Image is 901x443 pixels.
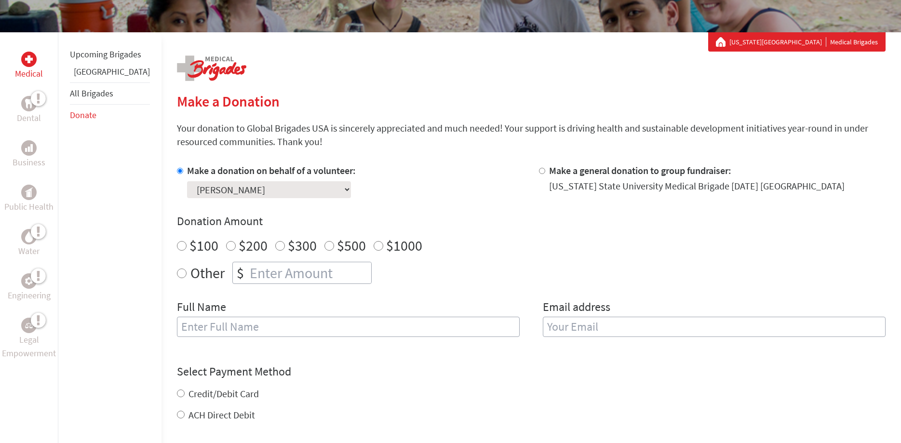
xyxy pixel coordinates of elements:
div: Dental [21,96,37,111]
a: [GEOGRAPHIC_DATA] [74,66,150,77]
a: WaterWater [18,229,40,258]
p: Your donation to Global Brigades USA is sincerely appreciated and much needed! Your support is dr... [177,121,886,148]
img: Water [25,231,33,242]
div: Medical [21,52,37,67]
li: Guatemala [70,65,150,82]
input: Your Email [543,317,886,337]
div: Legal Empowerment [21,318,37,333]
p: Medical [15,67,43,81]
p: Public Health [4,200,54,214]
label: $100 [189,236,218,255]
img: logo-medical.png [177,55,246,81]
a: Donate [70,109,96,121]
p: Water [18,244,40,258]
div: Medical Brigades [716,37,878,47]
a: Legal EmpowermentLegal Empowerment [2,318,56,360]
li: Upcoming Brigades [70,44,150,65]
a: EngineeringEngineering [8,273,51,302]
li: All Brigades [70,82,150,105]
div: Water [21,229,37,244]
li: Donate [70,105,150,126]
div: $ [233,262,248,283]
a: MedicalMedical [15,52,43,81]
div: Public Health [21,185,37,200]
a: Upcoming Brigades [70,49,141,60]
label: $300 [288,236,317,255]
h4: Donation Amount [177,214,886,229]
input: Enter Amount [248,262,371,283]
label: Make a donation on behalf of a volunteer: [187,164,356,176]
label: $1000 [386,236,422,255]
div: Business [21,140,37,156]
h2: Make a Donation [177,93,886,110]
label: ACH Direct Debit [188,409,255,421]
a: [US_STATE][GEOGRAPHIC_DATA] [729,37,826,47]
img: Medical [25,55,33,63]
img: Public Health [25,188,33,197]
img: Legal Empowerment [25,322,33,328]
a: DentalDental [17,96,41,125]
a: All Brigades [70,88,113,99]
a: BusinessBusiness [13,140,45,169]
h4: Select Payment Method [177,364,886,379]
input: Enter Full Name [177,317,520,337]
a: Public HealthPublic Health [4,185,54,214]
label: Credit/Debit Card [188,388,259,400]
p: Legal Empowerment [2,333,56,360]
label: Make a general donation to group fundraiser: [549,164,731,176]
p: Business [13,156,45,169]
div: Engineering [21,273,37,289]
label: Email address [543,299,610,317]
label: Full Name [177,299,226,317]
p: Engineering [8,289,51,302]
img: Dental [25,99,33,108]
label: $500 [337,236,366,255]
div: [US_STATE] State University Medical Brigade [DATE] [GEOGRAPHIC_DATA] [549,179,845,193]
img: Engineering [25,277,33,285]
img: Business [25,144,33,152]
p: Dental [17,111,41,125]
label: $200 [239,236,268,255]
label: Other [190,262,225,284]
